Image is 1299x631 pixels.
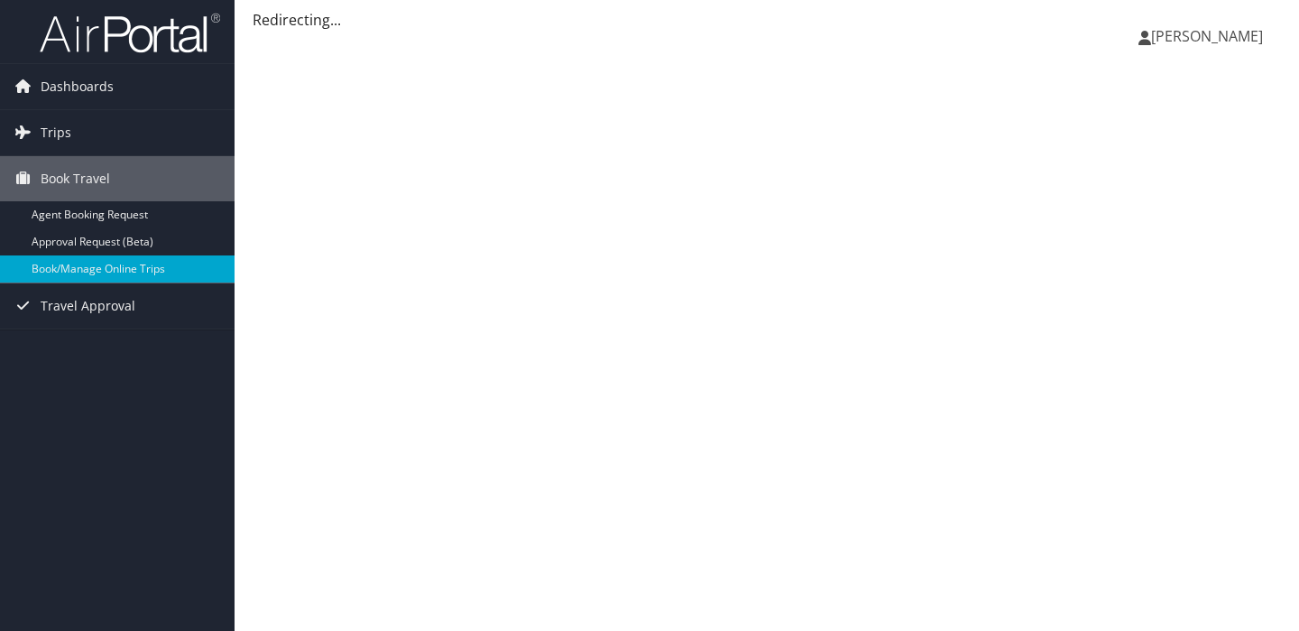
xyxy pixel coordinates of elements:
[253,9,1281,31] div: Redirecting...
[41,283,135,329] span: Travel Approval
[41,64,114,109] span: Dashboards
[40,12,220,54] img: airportal-logo.png
[1151,26,1263,46] span: [PERSON_NAME]
[1138,9,1281,63] a: [PERSON_NAME]
[41,110,71,155] span: Trips
[41,156,110,201] span: Book Travel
